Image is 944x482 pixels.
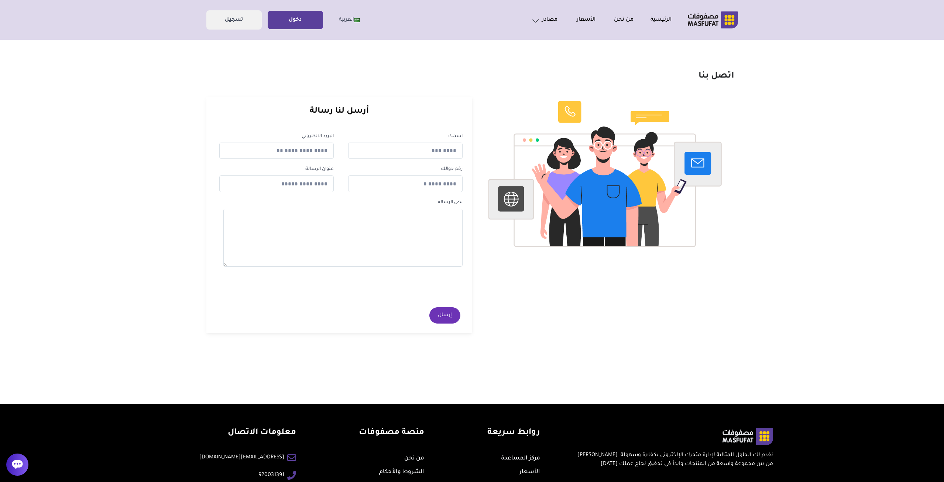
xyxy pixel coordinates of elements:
a: مركز المساعدة [501,455,540,462]
a: العربية [329,11,370,29]
a: من نحن [595,16,634,24]
a: الأسعار [519,469,540,475]
a: تسجيل [207,12,261,28]
iframe: reCAPTCHA [360,278,472,307]
img: شركة مصفوفات البرمجية [688,11,738,28]
a: [EMAIL_ADDRESS][DOMAIN_NAME] [199,453,284,462]
p: نقدم لك الحلول المثالية لإدارة متجرك الإلكتروني بكفاءة وسهولة. [PERSON_NAME] من بين مجموعة واسعة ... [574,451,773,469]
h1: اتصل بنا [210,71,734,82]
h4: منصة مصفوفات [359,428,424,438]
button: إرسال [429,307,460,324]
label: عنوان الرسالة: [305,165,334,173]
button: دخول [268,11,323,29]
a: الأسعار [557,16,595,24]
h4: روابط سريعة [487,428,540,438]
a: الشروط والأحكام [379,469,424,475]
a: دخول [268,12,323,28]
a: الرئيسية [634,16,672,24]
a: مصادر [519,15,557,25]
img: Eng [354,18,360,22]
a: من نحن [404,455,424,462]
label: اسمك [448,132,463,140]
h2: أرسل لنا رسالة [206,106,472,117]
button: تسجيل [206,10,262,30]
label: البريد الالكتروني [302,132,334,140]
label: نص الرسالة [438,198,463,206]
a: 920031391 [258,471,284,480]
h4: معلومات الاتصال [199,428,296,438]
label: رقم جوالك [441,165,463,173]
